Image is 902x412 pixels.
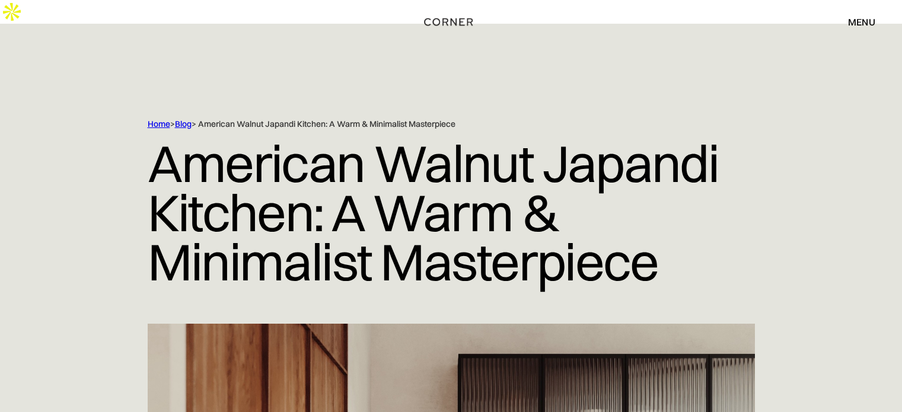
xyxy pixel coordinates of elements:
div: > > American Walnut Japandi Kitchen: A Warm & Minimalist Masterpiece [148,119,705,130]
div: menu [836,12,875,32]
h1: American Walnut Japandi Kitchen: A Warm & Minimalist Masterpiece [148,130,755,295]
div: menu [848,17,875,27]
a: Blog [175,119,192,129]
a: Home [148,119,170,129]
a: home [420,14,482,30]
